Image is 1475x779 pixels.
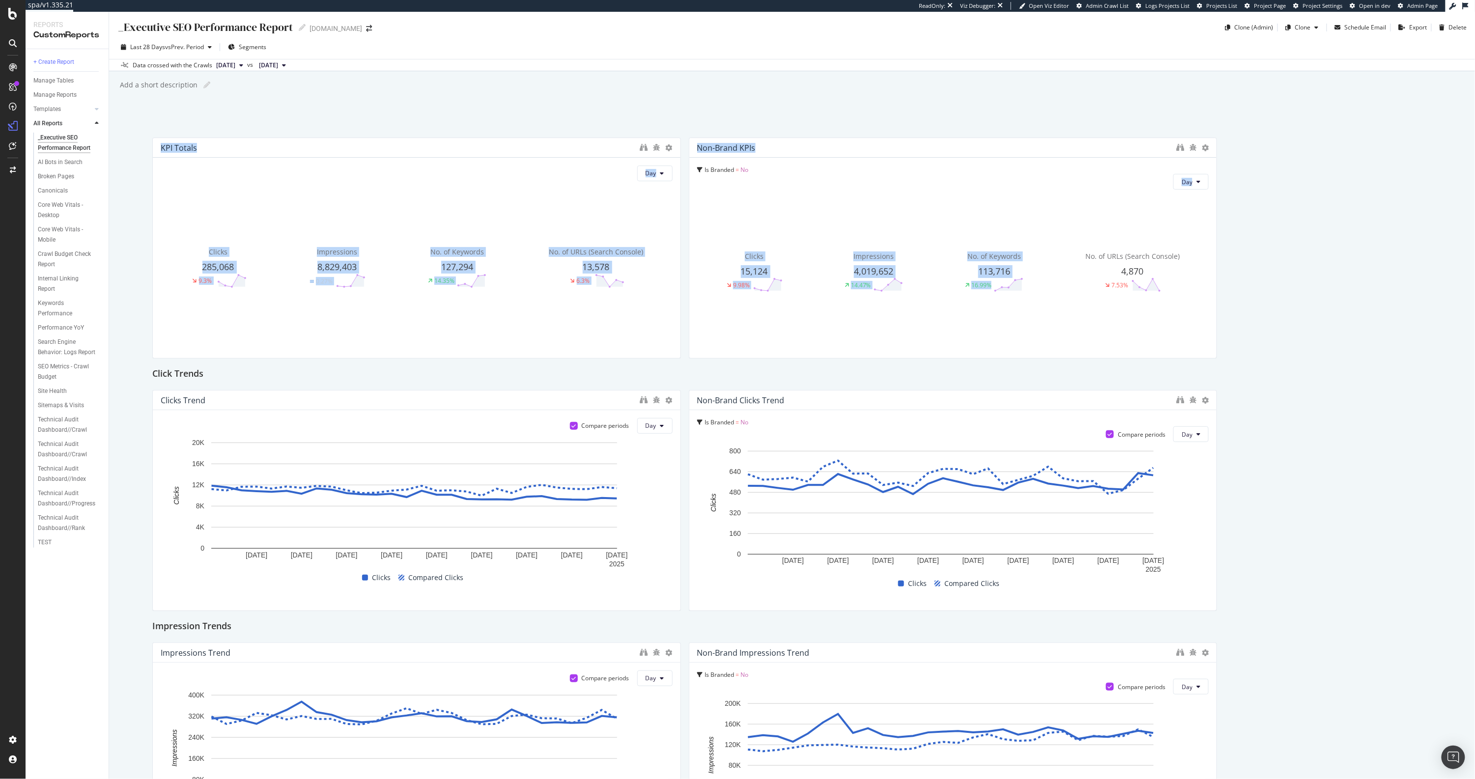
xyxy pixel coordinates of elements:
text: [DATE] [516,551,538,559]
div: bug [1189,396,1197,403]
h2: Impression Trends [152,619,231,635]
a: Site Health [38,386,102,396]
div: Sitemaps & Visits [38,400,84,411]
text: 160K [725,721,741,728]
a: Performance YoY [38,323,102,333]
text: [DATE] [471,551,492,559]
i: Edit report name [299,24,306,31]
text: [DATE] [246,551,267,559]
div: _Executive SEO Performance Report [117,20,293,35]
text: [DATE] [962,557,984,565]
span: Clicks [372,572,391,584]
div: Clicks TrendCompare periodsDayA chart.ClicksCompared Clicks [152,390,681,611]
svg: A chart. [697,446,1205,576]
div: binoculars [640,396,648,404]
span: 127,294 [441,261,473,273]
button: Day [1173,679,1209,695]
text: Impressions [707,737,715,774]
text: [DATE] [1052,557,1074,565]
span: 15,124 [741,265,768,277]
text: [DATE] [872,557,894,565]
div: 6.3% [577,277,590,285]
text: 800 [729,447,741,455]
div: Click Trends [152,366,1432,382]
span: 8,829,403 [317,261,357,273]
span: No. of URLs (Search Console) [1085,251,1180,261]
a: _Executive SEO Performance Report [38,133,102,153]
div: Canonicals [38,186,68,196]
div: Compare periods [1118,683,1165,691]
span: = [736,166,739,174]
div: Technical Audit Dashboard//Rank [38,513,95,533]
div: 9.3% [199,277,212,285]
a: Canonicals [38,186,102,196]
span: Clicks [745,251,764,261]
a: Manage Reports [33,90,102,100]
div: Technical Audit Dashboard//Crawl [38,415,95,435]
div: Technical Audit Dashboard//Index [38,464,95,484]
text: 4K [196,523,205,531]
a: Project Settings [1294,2,1343,10]
a: Broken Pages [38,171,102,182]
text: [DATE] [1007,557,1029,565]
span: Projects List [1207,2,1238,9]
div: arrow-right-arrow-left [366,25,372,32]
span: Day [646,674,656,682]
a: Keywords Performance [38,298,102,319]
a: Manage Tables [33,76,102,86]
div: 9.98% [733,281,750,289]
span: 4,019,652 [854,265,893,277]
div: All Reports [33,118,62,129]
div: Keywords Performance [38,298,93,319]
text: 8K [196,502,205,510]
span: No [741,166,749,174]
span: Project Page [1254,2,1286,9]
span: 2025 Aug. 10th [216,61,235,70]
div: Non-Brand Clicks Trend [697,395,785,405]
div: 0.27% [316,277,333,285]
span: No [741,418,749,426]
text: 2025 [1146,566,1161,574]
button: Clone [1282,20,1323,35]
text: Clicks [172,486,180,504]
a: Projects List [1197,2,1238,10]
span: vs Prev. Period [165,43,204,51]
div: 14.35% [434,277,454,285]
text: 240K [188,733,204,741]
div: Schedule Email [1345,23,1387,31]
div: 7.53% [1111,281,1128,289]
button: Day [637,418,673,434]
div: Reports [33,20,101,29]
span: = [736,418,739,426]
span: Admin Crawl List [1086,2,1129,9]
div: 16.99% [971,281,992,289]
span: Open in dev [1360,2,1391,9]
span: 4,870 [1122,265,1144,277]
text: 320 [729,509,741,517]
span: Admin Page [1408,2,1438,9]
text: 480 [729,489,741,497]
span: Segments [239,43,266,51]
a: Technical Audit Dashboard//Rank [38,513,102,533]
text: [DATE] [606,551,627,559]
text: 2025 [609,560,624,568]
img: Equal [310,280,314,283]
text: [DATE] [827,557,849,565]
text: [DATE] [336,551,357,559]
span: Open Viz Editor [1029,2,1069,9]
div: Technical Audit Dashboard//Progress [38,488,96,509]
div: Search Engine Behavior: Logs Report [38,337,96,358]
div: Clicks Trend [161,395,205,405]
div: Compare periods [1118,430,1165,439]
text: 0 [200,544,204,552]
a: TEST [38,537,102,548]
svg: A chart. [161,438,668,570]
button: Schedule Email [1331,20,1387,35]
a: Crawl Budget Check Report [38,249,102,270]
button: Day [1173,174,1209,190]
div: bug [1189,649,1197,656]
span: 13,578 [583,261,610,273]
div: binoculars [640,648,648,656]
a: Technical Audit Dashboard//Progress [38,488,102,509]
